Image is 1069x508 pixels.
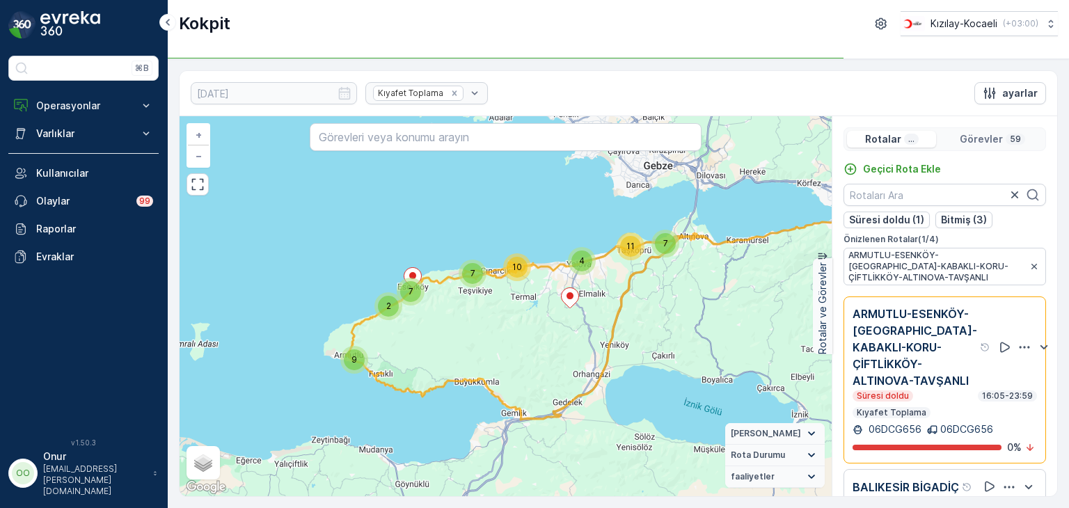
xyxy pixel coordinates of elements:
div: 2 [374,292,402,320]
img: logo [8,11,36,39]
p: Raporlar [36,222,153,236]
span: 9 [351,354,357,365]
p: Varlıklar [36,127,131,141]
img: Google [183,478,229,496]
img: logo_dark-DEwI_e13.png [40,11,100,39]
p: ayarlar [1002,86,1038,100]
p: ARMUTLU-ESENKÖY-[GEOGRAPHIC_DATA]-KABAKLI-KORU-ÇİFTLİKKÖY-ALTINOVA-TAVŞANLI [853,305,977,389]
summary: Rota Durumu [725,445,825,466]
p: Bitmiş (3) [941,213,987,227]
span: 7 [663,238,668,248]
p: Rotalar ve Görevler [816,262,830,354]
summary: [PERSON_NAME] [725,423,825,445]
button: Bitmiş (3) [935,212,992,228]
div: OO [12,462,34,484]
p: 06DCG656 [866,422,921,436]
summary: faaliyetler [725,466,825,488]
button: Operasyonlar [8,92,159,120]
p: Kokpit [179,13,230,35]
span: 7 [470,268,475,278]
p: 16:05-23:59 [981,390,1034,402]
a: Layers [188,447,219,478]
div: 4 [568,247,596,275]
p: Önizlenen Rotalar ( 1 / 4 ) [844,234,1046,245]
div: 7 [651,230,679,257]
p: Süresi doldu [855,390,910,402]
p: Operasyonlar [36,99,131,113]
span: 10 [512,262,522,272]
div: 9 [340,346,368,374]
p: 06DCG656 [940,422,993,436]
button: ayarlar [974,82,1046,104]
span: [PERSON_NAME] [731,428,801,439]
div: 7 [459,260,486,287]
span: v 1.50.3 [8,438,159,447]
span: 7 [409,286,413,296]
span: 2 [386,301,391,311]
a: Yakınlaştır [188,125,209,145]
span: Rota Durumu [731,450,785,461]
span: 4 [579,255,585,266]
p: Görevler [960,132,1003,146]
a: Uzaklaştır [188,145,209,166]
button: Kızılay-Kocaeli(+03:00) [901,11,1058,36]
button: Süresi doldu (1) [844,212,930,228]
p: Onur [43,450,146,463]
p: Kullanıcılar [36,166,153,180]
p: ( +03:00 ) [1003,18,1038,29]
p: 59 [1008,134,1022,145]
p: 99 [139,196,150,207]
div: 7 [397,278,425,305]
p: [EMAIL_ADDRESS][PERSON_NAME][DOMAIN_NAME] [43,463,146,497]
input: dd/mm/yyyy [191,82,357,104]
p: Kıyafet Toplama [855,407,928,418]
a: Geçici Rota Ekle [844,162,941,176]
input: Görevleri veya konumu arayın [310,123,701,151]
a: Raporlar [8,215,159,243]
span: ARMUTLU-ESENKÖY-[GEOGRAPHIC_DATA]-KABAKLI-KORU-ÇİFTLİKKÖY-ALTINOVA-TAVŞANLI [848,250,1026,283]
p: Rotalar [865,132,901,146]
img: k%C4%B1z%C4%B1lay_0jL9uU1.png [901,16,925,31]
span: faaliyetler [731,471,775,482]
p: 0 % [1007,440,1022,454]
p: Evraklar [36,250,153,264]
input: Rotaları Ara [844,184,1046,206]
p: Olaylar [36,194,128,208]
button: Varlıklar [8,120,159,148]
span: − [196,150,203,161]
a: Kullanıcılar [8,159,159,187]
div: 11 [617,232,644,260]
p: Süresi doldu (1) [849,213,924,227]
button: OOOnur[EMAIL_ADDRESS][PERSON_NAME][DOMAIN_NAME] [8,450,159,497]
a: Olaylar99 [8,187,159,215]
p: ... [907,134,916,145]
div: 10 [503,253,531,281]
p: BALIKESİR BİGADİÇ [853,479,959,495]
div: Yardım Araç İkonu [980,342,991,353]
p: Kızılay-Kocaeli [931,17,997,31]
div: Yardım Araç İkonu [962,482,973,493]
span: 11 [626,241,635,251]
p: ⌘B [135,63,149,74]
a: Evraklar [8,243,159,271]
span: + [196,129,202,141]
a: Bu bölgeyi Google Haritalar'da açın (yeni pencerede açılır) [183,478,229,496]
p: Geçici Rota Ekle [863,162,941,176]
